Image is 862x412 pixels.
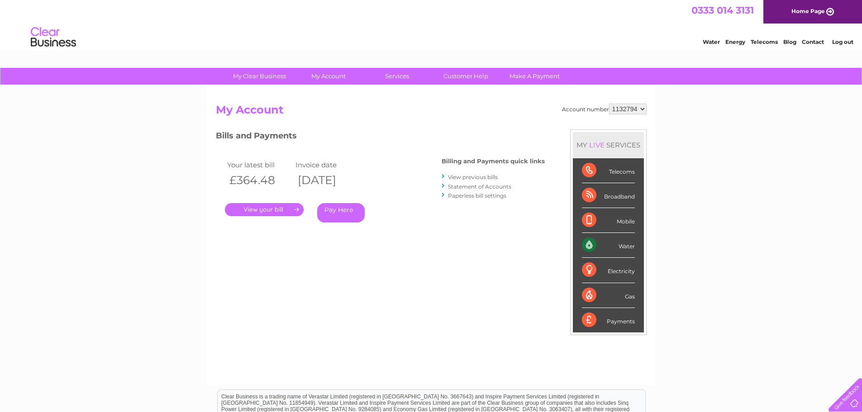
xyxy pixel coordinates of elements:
[30,24,76,51] img: logo.png
[216,129,545,145] h3: Bills and Payments
[582,258,635,283] div: Electricity
[562,104,647,114] div: Account number
[691,5,754,16] a: 0333 014 3131
[225,159,293,171] td: Your latest bill
[293,159,362,171] td: Invoice date
[216,104,647,121] h2: My Account
[802,38,824,45] a: Contact
[582,233,635,258] div: Water
[291,68,366,85] a: My Account
[225,171,293,189] th: £364.48
[429,68,503,85] a: Customer Help
[222,68,297,85] a: My Clear Business
[573,132,644,158] div: MY SERVICES
[725,38,745,45] a: Energy
[360,68,434,85] a: Services
[582,158,635,183] div: Telecoms
[582,183,635,208] div: Broadband
[582,283,635,308] div: Gas
[448,174,498,180] a: View previous bills
[497,68,572,85] a: Make A Payment
[218,5,645,44] div: Clear Business is a trading name of Verastar Limited (registered in [GEOGRAPHIC_DATA] No. 3667643...
[751,38,778,45] a: Telecoms
[582,208,635,233] div: Mobile
[442,158,545,165] h4: Billing and Payments quick links
[317,203,365,223] a: Pay Here
[448,183,511,190] a: Statement of Accounts
[293,171,362,189] th: [DATE]
[448,192,506,199] a: Paperless bill settings
[587,141,606,149] div: LIVE
[703,38,720,45] a: Water
[582,308,635,332] div: Payments
[783,38,796,45] a: Blog
[832,38,853,45] a: Log out
[225,203,304,216] a: .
